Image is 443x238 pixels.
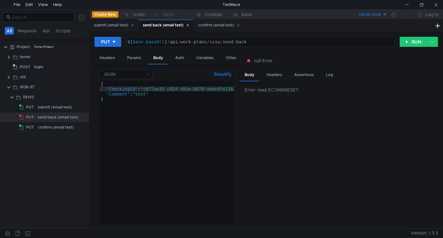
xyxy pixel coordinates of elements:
button: Beautify [211,70,234,78]
button: RUN [400,37,428,47]
div: Body [240,69,259,81]
input: Search... [12,14,70,21]
span: null Error [254,57,273,64]
div: old [20,72,26,82]
span: PUT [26,123,34,132]
div: Temp Project [34,42,54,52]
button: Api [41,27,52,35]
div: submit (email test) [38,102,72,112]
button: Scripts [54,27,73,35]
div: Save [241,12,252,17]
div: Variables [191,52,219,64]
div: login [34,62,43,72]
div: send back (email test) [143,22,189,29]
div: Other [221,52,241,64]
div: 59143 [23,92,34,102]
div: submit (email test) [94,22,134,29]
div: Auth [170,52,189,64]
div: confirm (email test) [38,123,74,132]
div: Log [321,69,338,81]
span: PUT [26,102,34,112]
div: Log In [425,11,439,18]
span: Version: 1.3.3 [411,229,438,238]
button: Requests [16,27,39,35]
div: W36-37 [20,82,34,92]
div: Params [122,52,146,64]
button: Create New [92,11,118,18]
div: PUT [101,38,110,45]
button: PUT [95,37,121,47]
div: Headers [262,69,287,81]
div: home [20,52,30,62]
div: Headers [95,52,120,64]
button: Redo [149,10,179,19]
div: Undo [133,11,145,18]
span: PUT [26,113,34,122]
button: Undo [118,10,149,19]
div: (local) local [359,12,381,18]
div: Cookies [205,11,222,18]
div: confirm (email test) [198,22,240,29]
div: Error: read ECONNRESET [245,86,438,93]
div: Body [148,52,168,64]
div: Project [17,42,30,52]
div: send back (email test) [38,113,78,122]
div: Redo [163,11,174,18]
span: POST [20,62,30,72]
div: Assertions [289,69,319,81]
button: (local) local [343,9,387,19]
button: All [5,27,14,35]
